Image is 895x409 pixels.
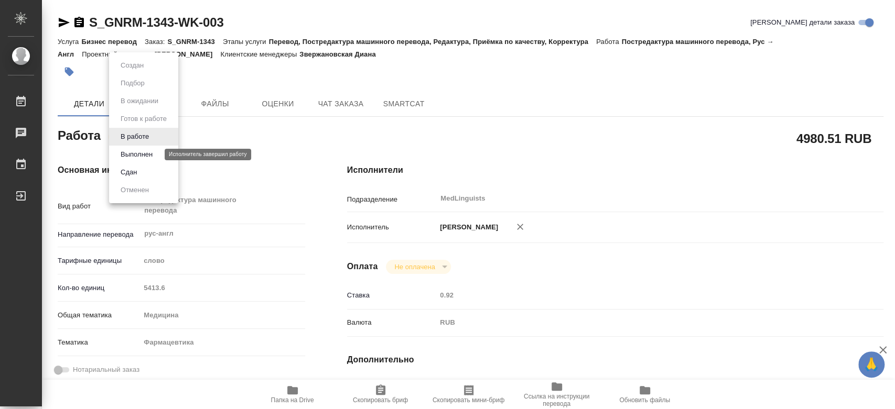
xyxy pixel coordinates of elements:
button: Подбор [117,78,148,89]
button: Сдан [117,167,140,178]
button: Готов к работе [117,113,170,125]
button: Отменен [117,184,152,196]
button: В ожидании [117,95,161,107]
button: Создан [117,60,147,71]
button: Выполнен [117,149,156,160]
button: В работе [117,131,152,142]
